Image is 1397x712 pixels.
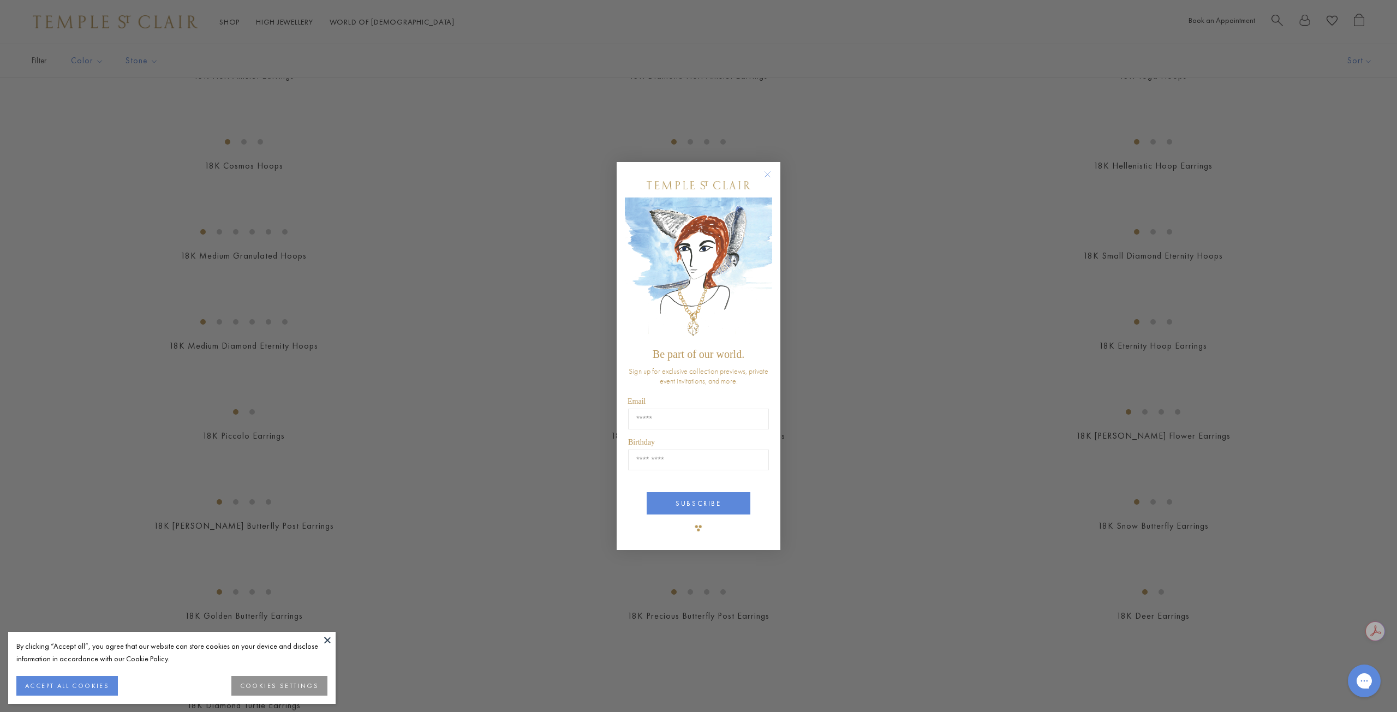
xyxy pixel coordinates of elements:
[16,640,327,665] div: By clicking “Accept all”, you agree that our website can store cookies on your device and disclos...
[1342,661,1386,701] iframe: Gorgias live chat messenger
[647,181,750,189] img: Temple St. Clair
[653,348,744,360] span: Be part of our world.
[688,517,709,539] img: TSC
[628,409,769,429] input: Email
[647,492,750,514] button: SUBSCRIBE
[766,173,780,187] button: Close dialog
[629,366,768,386] span: Sign up for exclusive collection previews, private event invitations, and more.
[231,676,327,696] button: COOKIES SETTINGS
[625,198,772,343] img: c4a9eb12-d91a-4d4a-8ee0-386386f4f338.jpeg
[628,397,646,405] span: Email
[16,676,118,696] button: ACCEPT ALL COOKIES
[628,438,655,446] span: Birthday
